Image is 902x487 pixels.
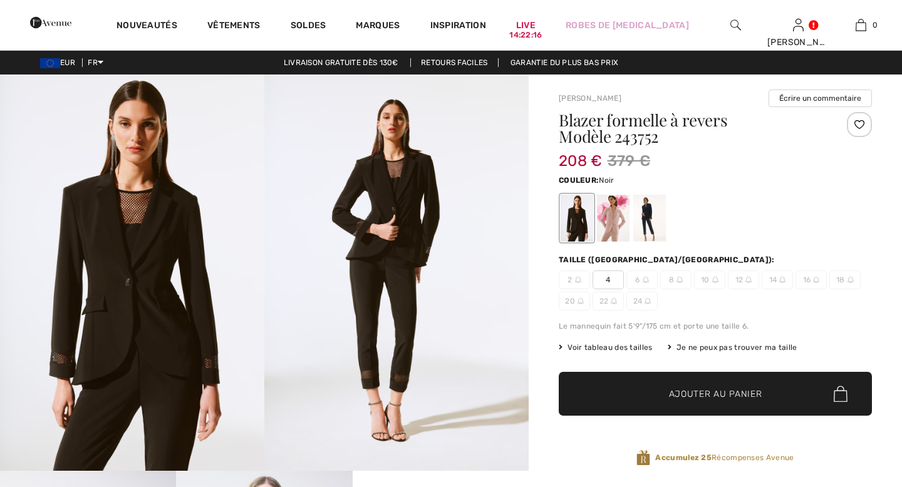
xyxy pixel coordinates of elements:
[559,292,590,310] span: 20
[593,292,624,310] span: 22
[829,270,861,289] span: 18
[566,19,689,32] a: Robes de [MEDICAL_DATA]
[834,386,848,402] img: Bag.svg
[593,270,624,289] span: 4
[40,58,80,67] span: EUR
[430,20,486,33] span: Inspiration
[626,292,658,310] span: 24
[509,29,542,41] div: 14:22:16
[559,254,777,265] div: Taille ([GEOGRAPHIC_DATA]/[GEOGRAPHIC_DATA]):
[559,372,872,416] button: Ajouter au panier
[762,270,793,289] span: 14
[856,18,866,33] img: Mon panier
[597,195,630,242] div: Sable
[559,112,820,145] h1: Blazer formelle à revers Modèle 243752
[559,94,621,103] a: [PERSON_NAME]
[633,195,666,242] div: Bleu Nuit
[561,195,593,242] div: Noir
[796,270,827,289] span: 16
[830,18,891,33] a: 0
[207,20,261,33] a: Vêtements
[264,74,529,471] img: Blazer Formelle &agrave; Revers mod&egrave;le 243752. 2
[728,270,759,289] span: 12
[676,277,683,283] img: ring-m.svg
[779,277,785,283] img: ring-m.svg
[655,452,794,463] span: Récompenses Avenue
[291,20,326,33] a: Soldes
[769,90,872,107] button: Écrire un commentaire
[767,36,829,49] div: [PERSON_NAME]
[578,298,584,304] img: ring-m.svg
[848,277,854,283] img: ring-m.svg
[643,277,649,283] img: ring-m.svg
[611,298,617,304] img: ring-m.svg
[608,150,651,172] span: 379 €
[410,58,499,67] a: Retours faciles
[40,58,60,68] img: Euro
[599,176,614,185] span: Noir
[88,58,103,67] span: FR
[117,20,177,33] a: Nouveautés
[712,277,718,283] img: ring-m.svg
[559,320,872,332] div: Le mannequin fait 5'9"/175 cm et porte une taille 6.
[668,342,797,353] div: Je ne peux pas trouver ma taille
[636,449,650,466] img: Récompenses Avenue
[660,270,692,289] span: 8
[30,10,71,35] img: 1ère Avenue
[559,342,653,353] span: Voir tableau des tailles
[694,270,725,289] span: 10
[822,393,889,424] iframe: Ouvre un widget dans lequel vous pouvez trouver plus d’informations
[559,270,590,289] span: 2
[730,18,741,33] img: recherche
[655,453,712,462] strong: Accumulez 25
[873,19,878,31] span: 0
[793,18,804,33] img: Mes infos
[626,270,658,289] span: 6
[274,58,408,67] a: Livraison gratuite dès 130€
[745,277,752,283] img: ring-m.svg
[645,298,651,304] img: ring-m.svg
[559,140,603,170] span: 208 €
[793,19,804,31] a: Se connecter
[559,176,599,185] span: Couleur:
[516,19,536,32] a: Live14:22:16
[575,277,581,283] img: ring-m.svg
[500,58,629,67] a: Garantie du plus bas prix
[669,387,762,401] span: Ajouter au panier
[356,20,400,33] a: Marques
[813,277,819,283] img: ring-m.svg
